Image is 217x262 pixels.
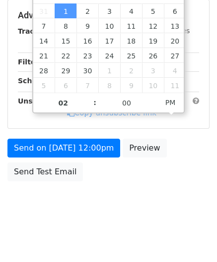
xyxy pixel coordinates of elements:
h5: Advanced [18,10,199,21]
span: October 9, 2025 [120,78,142,93]
span: September 7, 2025 [33,18,55,33]
span: October 2, 2025 [120,63,142,78]
span: September 28, 2025 [33,63,55,78]
span: September 24, 2025 [98,48,120,63]
span: October 11, 2025 [164,78,186,93]
span: September 20, 2025 [164,33,186,48]
span: September 6, 2025 [164,3,186,18]
span: October 8, 2025 [98,78,120,93]
span: September 19, 2025 [142,33,164,48]
span: September 27, 2025 [164,48,186,63]
span: August 31, 2025 [33,3,55,18]
span: September 11, 2025 [120,18,142,33]
strong: Unsubscribe [18,97,67,105]
span: September 9, 2025 [76,18,98,33]
strong: Filters [18,58,43,66]
span: October 4, 2025 [164,63,186,78]
span: September 14, 2025 [33,33,55,48]
span: September 18, 2025 [120,33,142,48]
span: September 17, 2025 [98,33,120,48]
span: September 1, 2025 [55,3,76,18]
strong: Tracking [18,27,51,35]
span: September 5, 2025 [142,3,164,18]
span: September 8, 2025 [55,18,76,33]
span: September 22, 2025 [55,48,76,63]
span: October 1, 2025 [98,63,120,78]
span: September 4, 2025 [120,3,142,18]
a: Copy unsubscribe link [67,108,156,117]
span: October 5, 2025 [33,78,55,93]
span: September 21, 2025 [33,48,55,63]
span: September 12, 2025 [142,18,164,33]
span: : [93,93,96,112]
span: September 10, 2025 [98,18,120,33]
span: September 2, 2025 [76,3,98,18]
span: October 10, 2025 [142,78,164,93]
span: September 16, 2025 [76,33,98,48]
span: September 30, 2025 [76,63,98,78]
input: Hour [33,93,94,113]
a: Send on [DATE] 12:00pm [7,139,120,157]
span: September 26, 2025 [142,48,164,63]
span: September 3, 2025 [98,3,120,18]
span: September 29, 2025 [55,63,76,78]
a: Preview [123,139,166,157]
span: October 3, 2025 [142,63,164,78]
span: September 25, 2025 [120,48,142,63]
span: September 13, 2025 [164,18,186,33]
input: Minute [96,93,157,113]
span: September 23, 2025 [76,48,98,63]
strong: Schedule [18,77,54,85]
span: September 15, 2025 [55,33,76,48]
span: October 6, 2025 [55,78,76,93]
span: Click to toggle [157,93,184,112]
iframe: Chat Widget [167,214,217,262]
a: Send Test Email [7,162,83,181]
span: October 7, 2025 [76,78,98,93]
